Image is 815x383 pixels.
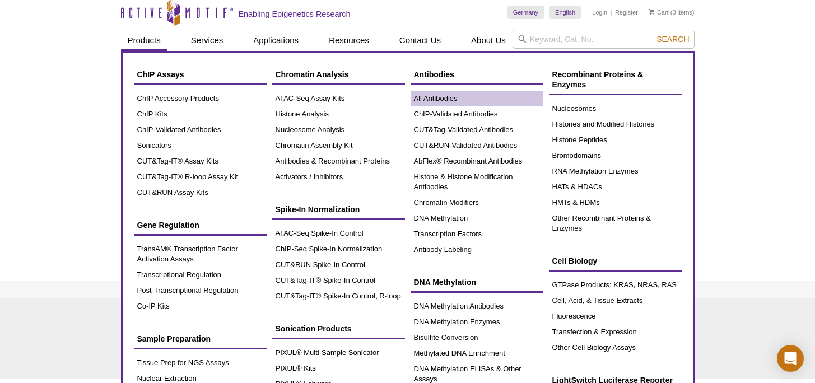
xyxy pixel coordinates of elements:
[411,226,543,242] a: Transcription Factors
[272,169,405,185] a: Activators / Inhibitors
[272,138,405,153] a: Chromatin Assembly Kit
[656,35,689,44] span: Search
[513,30,695,49] input: Keyword, Cat. No.
[549,6,581,19] a: English
[411,122,543,138] a: CUT&Tag-Validated Antibodies
[649,8,669,16] a: Cart
[552,70,644,89] span: Recombinant Proteins & Enzymes
[549,132,682,148] a: Histone Peptides
[272,288,405,304] a: CUT&Tag-IT® Spike-In Control, R-loop
[549,250,682,272] a: Cell Biology
[411,195,543,211] a: Chromatin Modifiers
[134,355,267,371] a: Tissue Prep for NGS Assays
[272,91,405,106] a: ATAC-Seq Assay Kits
[411,91,543,106] a: All Antibodies
[137,70,184,79] span: ChIP Assays
[276,205,360,214] span: Spike-In Normalization
[272,257,405,273] a: CUT&RUN Spike-In Control
[411,153,543,169] a: AbFlex® Recombinant Antibodies
[414,70,454,79] span: Antibodies
[411,211,543,226] a: DNA Methylation
[322,30,376,51] a: Resources
[411,106,543,122] a: ChIP-Validated Antibodies
[134,214,267,236] a: Gene Regulation
[411,330,543,345] a: Bisulfite Conversion
[411,314,543,330] a: DNA Methylation Enzymes
[615,8,638,16] a: Register
[272,106,405,122] a: Histone Analysis
[134,122,267,138] a: ChIP-Validated Antibodies
[272,64,405,85] a: Chromatin Analysis
[272,153,405,169] a: Antibodies & Recombinant Proteins
[393,30,448,51] a: Contact Us
[549,277,682,293] a: GTPase Products: KRAS, NRAS, RAS
[592,8,607,16] a: Login
[411,138,543,153] a: CUT&RUN-Validated Antibodies
[134,169,267,185] a: CUT&Tag-IT® R-loop Assay Kit
[549,164,682,179] a: RNA Methylation Enzymes
[137,221,199,230] span: Gene Regulation
[134,267,267,283] a: Transcriptional Regulation
[549,116,682,132] a: Histones and Modified Histones
[272,273,405,288] a: CUT&Tag-IT® Spike-In Control
[137,334,211,343] span: Sample Preparation
[134,138,267,153] a: Sonicators
[549,211,682,236] a: Other Recombinant Proteins & Enzymes
[272,361,405,376] a: PIXUL® Kits
[777,345,804,372] div: Open Intercom Messenger
[507,6,544,19] a: Germany
[464,30,513,51] a: About Us
[549,324,682,340] a: Transfection & Expression
[411,345,543,361] a: Methylated DNA Enrichment
[272,241,405,257] a: ChIP-Seq Spike-In Normalization
[411,242,543,258] a: Antibody Labeling
[134,106,267,122] a: ChIP Kits
[272,345,405,361] a: PIXUL® Multi-Sample Sonicator
[411,272,543,293] a: DNA Methylation
[549,293,682,309] a: Cell, Acid, & Tissue Extracts
[549,179,682,195] a: HATs & HDACs
[134,64,267,85] a: ChIP Assays
[549,101,682,116] a: Nucleosomes
[246,30,305,51] a: Applications
[414,278,476,287] span: DNA Methylation
[272,199,405,220] a: Spike-In Normalization
[272,318,405,339] a: Sonication Products
[649,6,695,19] li: (0 items)
[552,256,598,265] span: Cell Biology
[411,64,543,85] a: Antibodies
[549,309,682,324] a: Fluorescence
[272,226,405,241] a: ATAC-Seq Spike-In Control
[611,6,612,19] li: |
[549,340,682,356] a: Other Cell Biology Assays
[134,283,267,298] a: Post-Transcriptional Regulation
[239,9,351,19] h2: Enabling Epigenetics Research
[549,64,682,95] a: Recombinant Proteins & Enzymes
[134,153,267,169] a: CUT&Tag-IT® Assay Kits
[134,91,267,106] a: ChIP Accessory Products
[653,34,692,44] button: Search
[411,298,543,314] a: DNA Methylation Antibodies
[134,241,267,267] a: TransAM® Transcription Factor Activation Assays
[184,30,230,51] a: Services
[549,195,682,211] a: HMTs & HDMs
[272,122,405,138] a: Nucleosome Analysis
[549,148,682,164] a: Bromodomains
[134,298,267,314] a: Co-IP Kits
[276,70,349,79] span: Chromatin Analysis
[411,169,543,195] a: Histone & Histone Modification Antibodies
[649,9,654,15] img: Your Cart
[121,30,167,51] a: Products
[276,324,352,333] span: Sonication Products
[134,328,267,349] a: Sample Preparation
[134,185,267,200] a: CUT&RUN Assay Kits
